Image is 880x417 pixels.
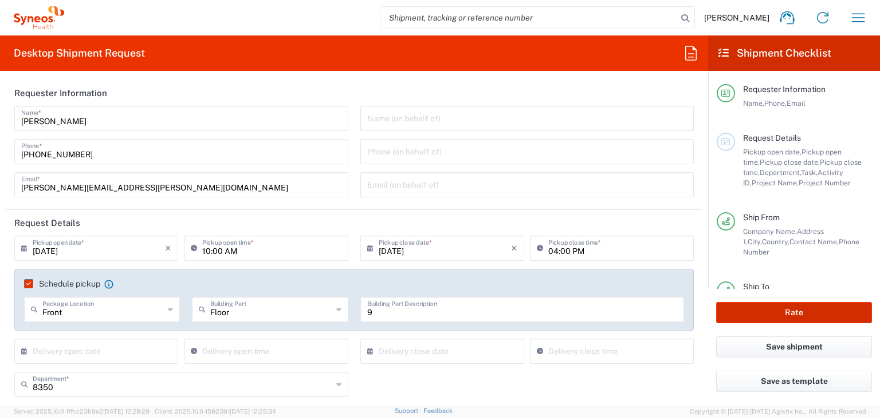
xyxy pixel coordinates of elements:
[14,46,145,60] h2: Desktop Shipment Request
[743,133,801,142] span: Request Details
[230,408,276,415] span: [DATE] 12:25:34
[704,13,769,23] span: [PERSON_NAME]
[748,237,762,246] span: City,
[395,407,423,414] a: Support
[14,408,150,415] span: Server: 2025.16.0-1ffcc23b9e2
[787,99,806,108] span: Email
[799,178,851,187] span: Project Number
[789,237,839,246] span: Contact Name,
[14,88,107,99] h2: Requester Information
[165,239,171,257] i: ×
[743,213,780,222] span: Ship From
[103,408,150,415] span: [DATE] 12:29:29
[760,168,801,177] span: Department,
[764,99,787,108] span: Phone,
[743,227,797,236] span: Company Name,
[743,282,769,291] span: Ship To
[423,407,453,414] a: Feedback
[743,85,826,94] span: Requester Information
[752,178,799,187] span: Project Name,
[760,158,820,166] span: Pickup close date,
[380,7,677,29] input: Shipment, tracking or reference number
[743,99,764,108] span: Name,
[762,237,789,246] span: Country,
[690,406,866,416] span: Copyright © [DATE]-[DATE] Agistix Inc., All Rights Reserved
[716,371,872,392] button: Save as template
[716,302,872,323] button: Rate
[716,336,872,358] button: Save shipment
[743,148,802,156] span: Pickup open date,
[24,279,100,288] label: Schedule pickup
[511,239,517,257] i: ×
[801,168,818,177] span: Task,
[718,46,831,60] h2: Shipment Checklist
[14,217,80,229] h2: Request Details
[155,408,276,415] span: Client: 2025.16.0-1592391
